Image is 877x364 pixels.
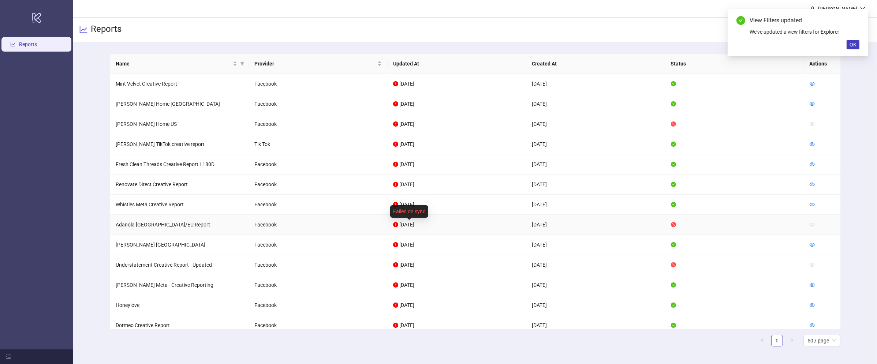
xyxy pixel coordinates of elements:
[810,142,815,147] span: eye
[671,282,676,288] span: check-circle
[240,61,245,66] span: filter
[671,162,676,167] span: check-circle
[399,121,414,127] span: [DATE]
[804,54,840,74] th: Actions
[526,255,665,275] td: [DATE]
[393,101,398,106] span: exclamation-circle
[786,335,798,346] li: Next Page
[771,335,783,346] li: 1
[110,175,249,195] td: Renovate Direct Creative Report
[810,181,815,187] a: eye
[249,295,387,315] td: Facebook
[815,5,860,13] div: [PERSON_NAME]
[110,195,249,215] td: Whistles Meta Creative Report
[249,275,387,295] td: Facebook
[671,101,676,106] span: check-circle
[526,295,665,315] td: [DATE]
[239,58,246,69] span: filter
[526,94,665,114] td: [DATE]
[786,335,798,346] button: right
[399,222,414,228] span: [DATE]
[810,121,815,127] span: eye
[110,235,249,255] td: [PERSON_NAME] [GEOGRAPHIC_DATA]
[393,242,398,247] span: exclamation-circle
[249,74,387,94] td: Facebook
[810,242,815,247] span: eye
[110,74,249,94] td: Mint Velvet Creative Report
[393,162,398,167] span: exclamation-circle
[79,25,88,34] span: line-chart
[671,142,676,147] span: check-circle
[671,323,676,328] span: check-circle
[760,338,765,342] span: left
[526,54,665,74] th: Created At
[110,215,249,235] td: Adanola [GEOGRAPHIC_DATA]/EU Report
[249,114,387,134] td: Facebook
[526,315,665,335] td: [DATE]
[110,275,249,295] td: [PERSON_NAME] Meta - Creative Reporting
[526,235,665,255] td: [DATE]
[19,41,37,47] a: Reports
[249,255,387,275] td: Facebook
[810,202,815,207] a: eye
[110,295,249,315] td: Honeylove
[671,222,676,227] span: stop
[249,134,387,154] td: Tik Tok
[116,60,231,68] span: Name
[671,202,676,207] span: check-circle
[393,209,425,214] span: Failed on sync
[526,175,665,195] td: [DATE]
[110,315,249,335] td: Dormeo Creative Report
[393,262,398,267] span: exclamation-circle
[757,335,768,346] button: left
[671,81,676,86] span: check-circle
[810,81,815,86] span: eye
[399,181,414,187] span: [DATE]
[810,242,815,248] a: eye
[671,121,676,127] span: stop
[526,215,665,235] td: [DATE]
[810,141,815,147] a: eye
[399,101,414,107] span: [DATE]
[249,154,387,175] td: Facebook
[757,335,768,346] li: Previous Page
[393,142,398,147] span: exclamation-circle
[91,23,122,36] h3: Reports
[249,54,388,74] th: Provider
[110,255,249,275] td: Understatement Creative Report - Updated
[860,6,865,11] span: down
[399,141,414,147] span: [DATE]
[393,303,398,308] span: exclamation-circle
[671,262,676,267] span: stop
[736,16,745,25] span: check-circle
[526,114,665,134] td: [DATE]
[399,302,414,308] span: [DATE]
[847,40,859,49] button: OK
[810,322,815,328] a: eye
[810,6,815,11] span: user
[526,275,665,295] td: [DATE]
[393,121,398,127] span: exclamation-circle
[808,335,836,346] span: 50 / page
[810,162,815,167] span: eye
[671,242,676,247] span: check-circle
[810,323,815,328] span: eye
[255,60,376,68] span: Provider
[249,235,387,255] td: Facebook
[810,161,815,167] a: eye
[526,134,665,154] td: [DATE]
[249,175,387,195] td: Facebook
[810,302,815,308] a: eye
[671,303,676,308] span: check-circle
[810,222,815,227] span: eye
[665,54,804,74] th: Status
[399,262,414,268] span: [DATE]
[399,322,414,328] span: [DATE]
[810,282,815,288] a: eye
[6,354,11,359] span: menu-fold
[850,42,857,48] span: OK
[393,222,398,227] span: exclamation-circle
[110,94,249,114] td: [PERSON_NAME] Home [GEOGRAPHIC_DATA]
